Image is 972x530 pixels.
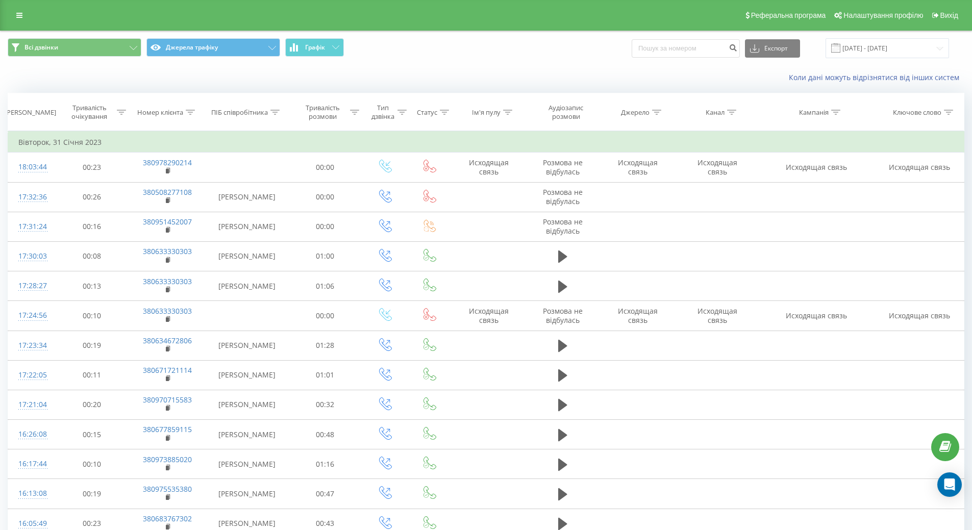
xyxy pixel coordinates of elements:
input: Пошук за номером [632,39,740,58]
td: 00:32 [288,390,362,419]
td: 00:00 [288,182,362,212]
td: 01:06 [288,271,362,301]
a: Коли дані можуть відрізнятися вiд інших систем [789,72,964,82]
a: 380671721114 [143,365,192,375]
td: Исходящая связь [678,301,757,331]
td: 00:00 [288,212,362,241]
td: 00:47 [288,479,362,509]
div: Тривалість розмови [297,104,348,121]
div: 17:24:56 [18,306,45,325]
td: [PERSON_NAME] [206,271,288,301]
a: 380633330303 [143,276,192,286]
td: Вівторок, 31 Січня 2023 [8,132,964,153]
div: Ім'я пулу [472,108,501,117]
td: Исходящая связь [451,301,527,331]
div: 18:03:44 [18,157,45,177]
td: Исходящая связь [875,301,964,331]
div: Номер клієнта [137,108,183,117]
a: 380633330303 [143,306,192,316]
td: 00:00 [288,301,362,331]
div: 17:32:36 [18,187,45,207]
td: [PERSON_NAME] [206,212,288,241]
div: Кампанія [799,108,829,117]
td: Исходящая связь [451,153,527,182]
td: 00:19 [55,479,129,509]
button: Всі дзвінки [8,38,141,57]
span: Розмова не відбулась [543,306,583,325]
td: [PERSON_NAME] [206,449,288,479]
span: Вихід [940,11,958,19]
span: Налаштування профілю [843,11,923,19]
div: Аудіозапис розмови [536,104,595,121]
div: Статус [417,108,437,117]
div: 17:23:34 [18,336,45,356]
td: [PERSON_NAME] [206,182,288,212]
td: [PERSON_NAME] [206,360,288,390]
span: Графік [305,44,325,51]
div: [PERSON_NAME] [5,108,56,117]
td: Исходящая связь [757,301,875,331]
div: 17:28:27 [18,276,45,296]
a: 380633330303 [143,246,192,256]
a: 380975535380 [143,484,192,494]
span: Всі дзвінки [24,43,58,52]
div: Тривалість очікування [64,104,115,121]
div: 17:31:24 [18,217,45,237]
div: 16:13:08 [18,484,45,503]
div: Канал [706,108,725,117]
td: 00:23 [55,153,129,182]
button: Джерела трафіку [146,38,280,57]
td: 00:10 [55,301,129,331]
td: Исходящая связь [875,153,964,182]
td: Исходящая связь [757,153,875,182]
td: 00:16 [55,212,129,241]
a: 380634672806 [143,336,192,345]
td: 01:16 [288,449,362,479]
td: [PERSON_NAME] [206,420,288,449]
td: [PERSON_NAME] [206,331,288,360]
td: 00:13 [55,271,129,301]
div: 17:22:05 [18,365,45,385]
td: 00:48 [288,420,362,449]
a: 380970715583 [143,395,192,405]
span: Реферальна програма [751,11,826,19]
a: 380951452007 [143,217,192,226]
div: Open Intercom Messenger [937,472,962,497]
td: 00:26 [55,182,129,212]
div: 16:26:08 [18,424,45,444]
div: 17:21:04 [18,395,45,415]
td: [PERSON_NAME] [206,390,288,419]
td: Исходящая связь [598,153,678,182]
div: Ключове слово [893,108,941,117]
td: 01:28 [288,331,362,360]
td: 00:10 [55,449,129,479]
td: Исходящая связь [678,153,757,182]
div: 17:30:03 [18,246,45,266]
td: 00:19 [55,331,129,360]
td: Исходящая связь [598,301,678,331]
td: [PERSON_NAME] [206,479,288,509]
span: Розмова не відбулась [543,187,583,206]
a: 380677859115 [143,424,192,434]
a: 380973885020 [143,455,192,464]
span: Розмова не відбулась [543,158,583,176]
button: Експорт [745,39,800,58]
a: 380683767302 [143,514,192,523]
div: 16:17:44 [18,454,45,474]
td: 00:00 [288,153,362,182]
div: ПІБ співробітника [211,108,268,117]
td: [PERSON_NAME] [206,241,288,271]
button: Графік [285,38,344,57]
td: 00:15 [55,420,129,449]
div: Тип дзвінка [371,104,395,121]
td: 01:00 [288,241,362,271]
span: Розмова не відбулась [543,217,583,236]
td: 00:20 [55,390,129,419]
td: 00:11 [55,360,129,390]
td: 01:01 [288,360,362,390]
div: Джерело [621,108,650,117]
td: 00:08 [55,241,129,271]
a: 380978290214 [143,158,192,167]
a: 380508277108 [143,187,192,197]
